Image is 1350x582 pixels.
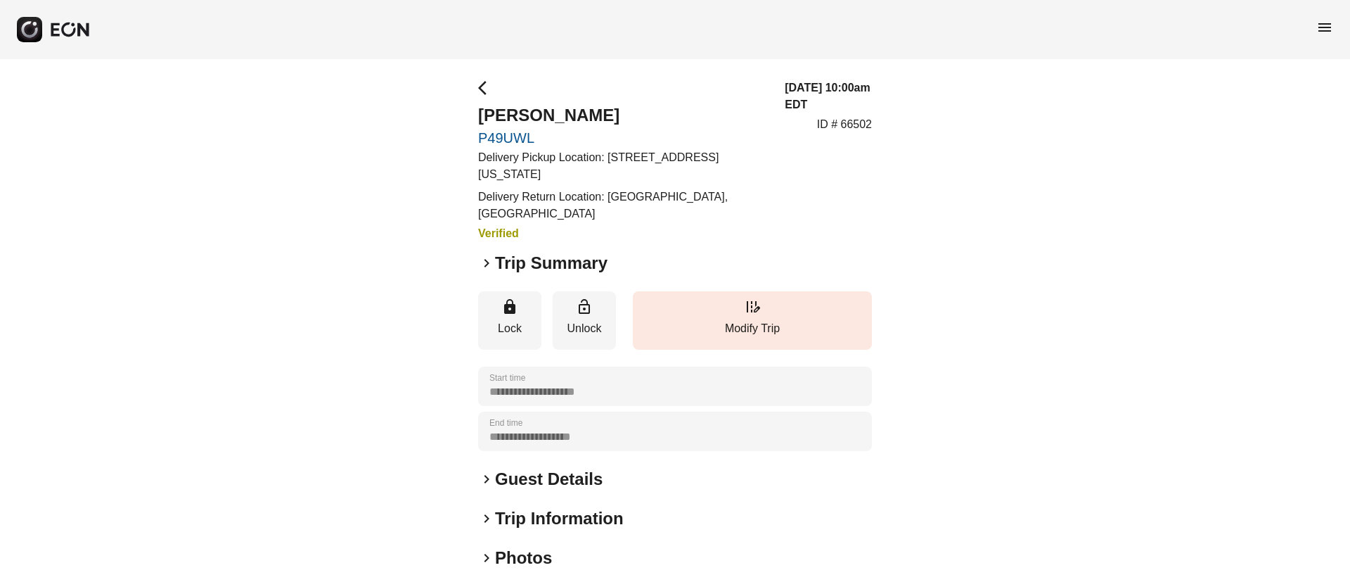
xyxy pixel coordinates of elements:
span: keyboard_arrow_right [478,550,495,567]
p: Modify Trip [640,320,865,337]
h3: [DATE] 10:00am EDT [785,80,872,113]
p: Lock [485,320,534,337]
span: lock [501,298,518,315]
h2: [PERSON_NAME] [478,104,768,127]
p: Delivery Pickup Location: [STREET_ADDRESS][US_STATE] [478,149,768,183]
span: menu [1316,19,1333,36]
h3: Verified [478,225,768,242]
span: keyboard_arrow_right [478,255,495,272]
span: arrow_back_ios [478,80,495,96]
button: Modify Trip [633,291,872,350]
h2: Trip Information [495,507,624,530]
p: Unlock [560,320,609,337]
h2: Trip Summary [495,252,607,274]
p: ID # 66502 [817,116,872,133]
span: edit_road [744,298,761,315]
p: Delivery Return Location: [GEOGRAPHIC_DATA], [GEOGRAPHIC_DATA] [478,189,768,222]
h2: Guest Details [495,468,603,491]
a: P49UWL [478,129,768,146]
button: Lock [478,291,541,350]
h2: Photos [495,547,552,569]
span: keyboard_arrow_right [478,510,495,527]
span: keyboard_arrow_right [478,471,495,488]
span: lock_open [576,298,593,315]
button: Unlock [553,291,616,350]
